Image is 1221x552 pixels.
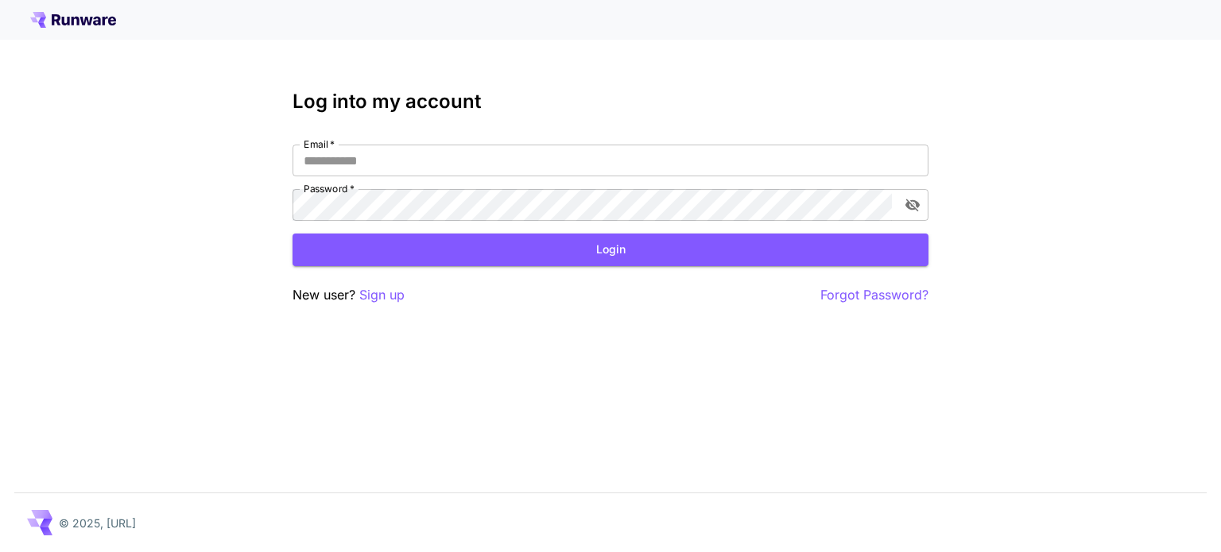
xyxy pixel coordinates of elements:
[898,191,927,219] button: toggle password visibility
[820,285,928,305] button: Forgot Password?
[304,137,335,151] label: Email
[359,285,405,305] button: Sign up
[304,182,355,195] label: Password
[59,515,136,531] p: © 2025, [URL]
[293,234,928,266] button: Login
[293,91,928,113] h3: Log into my account
[293,285,405,305] p: New user?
